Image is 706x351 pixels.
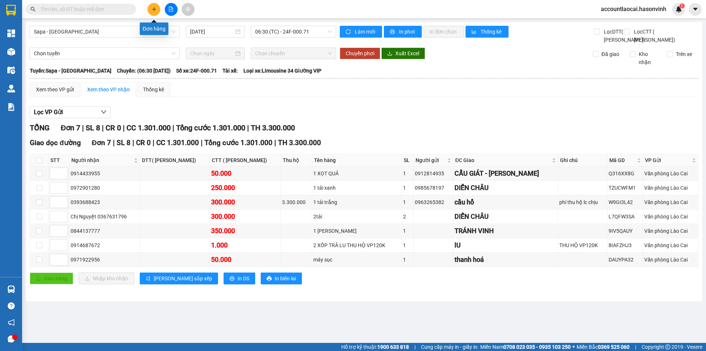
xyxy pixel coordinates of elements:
[211,211,279,222] div: 300.000
[313,227,400,235] div: 1 [PERSON_NAME]
[71,256,139,264] div: 0971922956
[454,183,556,193] div: DIỄN CHÂU
[86,123,100,132] span: SL 8
[211,197,279,207] div: 300.000
[607,181,643,195] td: TZUCWFM1
[313,256,400,264] div: máy sục
[182,3,195,16] button: aim
[156,138,199,147] span: CC 1.301.000
[598,344,630,350] strong: 0369 525 060
[71,184,139,192] div: 0972901280
[8,302,15,309] span: question-circle
[146,276,151,282] span: sort-ascending
[34,48,175,59] span: Chọn tuyến
[243,67,321,75] span: Loại xe: Limousine 34 Giường VIP
[211,240,279,250] div: 1.000
[403,256,412,264] div: 1
[79,273,134,284] button: downloadNhập kho nhận
[153,138,154,147] span: |
[7,29,15,37] img: dashboard-icon
[415,184,452,192] div: 0985678197
[559,241,606,249] div: THU HỘ VP120K
[643,166,698,181] td: Văn phòng Lào Cai
[644,198,697,206] div: Văn phòng Lào Cai
[480,343,571,351] span: Miền Nam
[643,238,698,253] td: Văn phòng Lào Cai
[673,50,695,58] span: Trên xe
[204,138,272,147] span: Tổng cước 1.301.000
[399,28,416,36] span: In phơi
[71,213,139,221] div: Chị Nguyệt 0367631796
[7,285,15,293] img: warehouse-icon
[211,226,279,236] div: 350.000
[30,138,81,147] span: Giao dọc đường
[454,211,556,222] div: DIỄN CHÂU
[644,256,697,264] div: Văn phòng Lào Cai
[340,48,380,59] button: Chuyển phơi
[643,224,698,238] td: Văn phòng Lào Cai
[636,50,662,66] span: Kho nhận
[185,7,190,12] span: aim
[7,103,15,111] img: solution-icon
[645,156,691,164] span: VP Gửi
[132,138,134,147] span: |
[481,28,503,36] span: Thống kê
[126,123,171,132] span: CC 1.301.000
[454,255,556,265] div: thanh hoá
[573,345,575,348] span: ⚪️
[607,238,643,253] td: 8IAFZHJ3
[454,197,556,207] div: cầu hổ
[395,49,419,57] span: Xuất Excel
[211,183,279,193] div: 250.000
[6,5,16,16] img: logo-vxr
[251,123,295,132] span: TH 3.300.000
[558,154,607,166] th: Ghi chú
[140,273,218,284] button: sort-ascending[PERSON_NAME] sắp xếp
[210,154,281,166] th: CTT ( [PERSON_NAME])
[176,67,217,75] span: Số xe: 24F-000.71
[346,29,352,35] span: sync
[313,169,400,178] div: 1 XỌT QUẢ
[282,198,311,206] div: 3.300.000
[607,195,643,210] td: W9GI3L42
[143,85,164,94] div: Thống kê
[424,26,464,38] button: In đơn chọn
[454,240,556,250] div: lU
[172,123,174,132] span: |
[644,184,697,192] div: Văn phòng Lào Cai
[415,169,452,178] div: 0912814935
[340,26,382,38] button: syncLàm mới
[190,28,234,36] input: 15/08/2025
[421,343,478,351] span: Cung cấp máy in - giấy in:
[211,255,279,265] div: 50.000
[102,123,104,132] span: |
[381,48,425,59] button: downloadXuất Excel
[165,3,178,16] button: file-add
[30,123,50,132] span: TỔNG
[61,123,80,132] span: Đơn 7
[275,274,296,282] span: In biên lai
[559,198,606,206] div: phí thu hộ lc chịu
[387,51,392,57] span: download
[609,198,642,206] div: W9GI3L42
[390,29,396,35] span: printer
[599,50,622,58] span: Đã giao
[681,3,683,8] span: 1
[355,28,376,36] span: Làm mới
[151,7,157,12] span: plus
[30,106,111,118] button: Lọc VP Gửi
[609,227,642,235] div: 9IV5QAUY
[101,109,107,115] span: down
[71,169,139,178] div: 0914433955
[255,48,332,59] span: Chọn chuyến
[274,138,276,147] span: |
[609,156,635,164] span: Mã GD
[222,67,238,75] span: Tài xế:
[190,49,234,57] input: Chọn ngày
[414,343,416,351] span: |
[49,154,69,166] th: STT
[643,195,698,210] td: Văn phòng Lào Cai
[644,213,697,221] div: Văn phòng Lào Cai
[87,85,130,94] div: Xem theo VP nhận
[255,26,332,37] span: 06:30 (TC) - 24F-000.71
